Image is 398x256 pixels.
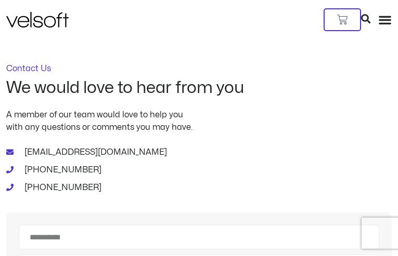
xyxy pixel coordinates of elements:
[6,79,392,97] h2: We would love to hear from you
[6,109,392,133] p: A member of our team would love to help you with any questions or comments you may have.
[6,146,392,158] a: [EMAIL_ADDRESS][DOMAIN_NAME]
[22,181,101,194] span: [PHONE_NUMBER]
[378,13,392,26] div: Menu Toggle
[22,146,167,158] span: [EMAIL_ADDRESS][DOMAIN_NAME]
[6,64,392,73] p: Contact Us
[6,12,69,28] img: Velsoft Training Materials
[22,164,101,176] span: [PHONE_NUMBER]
